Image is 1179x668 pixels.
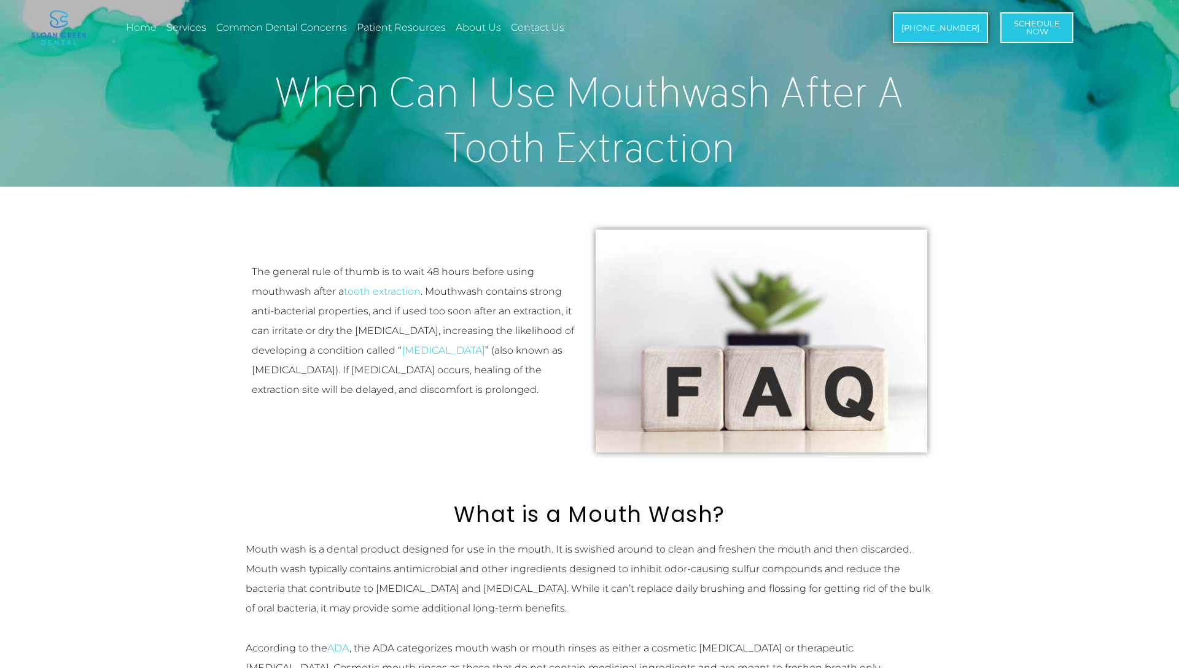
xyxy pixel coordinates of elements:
[246,502,933,527] h2: What is a Mouth Wash?
[124,14,158,42] a: Home
[1000,12,1073,43] a: ScheduleNow
[246,540,933,618] p: Mouth wash is a dental product designed for use in the mouth. It is swished around to clean and f...
[327,642,349,654] a: ADA
[1014,20,1060,36] span: Schedule Now
[165,14,208,42] a: Services
[901,24,979,32] span: [PHONE_NUMBER]
[509,14,566,42] a: Contact Us
[402,344,485,356] a: [MEDICAL_DATA]
[31,10,87,45] img: logo
[454,14,503,42] a: About Us
[252,262,583,400] p: The general rule of thumb is to wait 48 hours before using mouthwash after a . Mouthwash contains...
[214,14,349,42] a: Common Dental Concerns
[355,14,448,42] a: Patient Resources
[893,12,988,43] a: [PHONE_NUMBER]
[246,64,933,174] h1: When Can I Use Mouthwash After A Tooth Extraction
[124,14,811,42] nav: Menu
[596,230,927,452] img: Frequently asked questions
[344,285,421,297] a: tooth extraction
